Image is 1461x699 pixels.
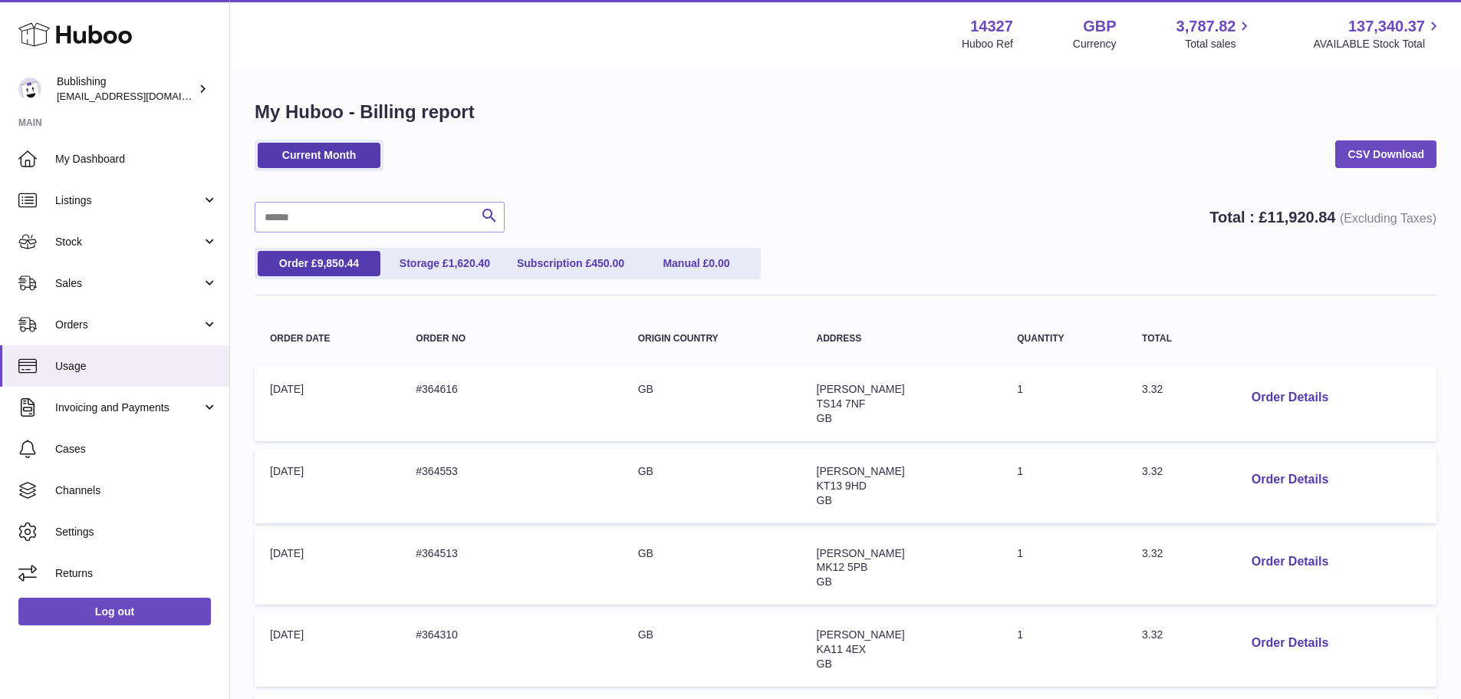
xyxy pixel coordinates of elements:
[817,383,905,395] span: [PERSON_NAME]
[623,531,801,605] td: GB
[817,561,868,573] span: MK12 5PB
[623,318,801,359] th: Origin Country
[55,318,202,332] span: Orders
[1083,16,1116,37] strong: GBP
[591,257,624,269] span: 450.00
[709,257,729,269] span: 0.00
[400,367,622,441] td: #364616
[1335,140,1436,168] a: CSV Download
[57,90,225,102] span: [EMAIL_ADDRESS][DOMAIN_NAME]
[1239,546,1341,578] button: Order Details
[817,494,832,506] span: GB
[817,480,867,492] span: KT13 9HD
[1142,628,1163,641] span: 3.32
[801,318,1002,359] th: Address
[18,598,211,625] a: Log out
[55,401,202,415] span: Invoicing and Payments
[817,575,832,588] span: GB
[55,483,218,498] span: Channels
[1239,464,1341,496] button: Order Details
[400,449,622,523] td: #364553
[1185,37,1253,51] span: Total sales
[55,525,218,539] span: Settings
[318,257,360,269] span: 9,850.44
[255,367,400,441] td: [DATE]
[400,531,622,605] td: #364513
[1209,209,1436,226] strong: Total : £
[1348,16,1425,37] span: 137,340.37
[623,367,801,441] td: GB
[817,643,867,655] span: KA11 4EX
[1127,318,1224,359] th: Total
[635,251,758,276] a: Manual £0.00
[623,449,801,523] td: GB
[55,152,218,167] span: My Dashboard
[400,612,622,687] td: #364310
[383,251,506,276] a: Storage £1,620.40
[1239,628,1341,659] button: Order Details
[817,628,905,641] span: [PERSON_NAME]
[817,465,905,477] span: [PERSON_NAME]
[1176,16,1236,37] span: 3,787.82
[817,412,832,424] span: GB
[255,100,1436,124] h1: My Huboo - Billing report
[1002,531,1127,605] td: 1
[1176,16,1254,51] a: 3,787.82 Total sales
[449,257,491,269] span: 1,620.40
[962,37,1013,51] div: Huboo Ref
[18,77,41,101] img: internalAdmin-14327@internal.huboo.com
[258,143,380,168] a: Current Month
[1267,209,1335,226] span: 11,920.84
[57,74,195,104] div: Bublishing
[1002,367,1127,441] td: 1
[1313,16,1443,51] a: 137,340.37 AVAILABLE Stock Total
[817,547,905,559] span: [PERSON_NAME]
[817,397,866,410] span: TS14 7NF
[817,658,832,670] span: GB
[55,235,202,249] span: Stock
[255,449,400,523] td: [DATE]
[255,612,400,687] td: [DATE]
[509,251,632,276] a: Subscription £450.00
[1002,612,1127,687] td: 1
[55,276,202,291] span: Sales
[1142,465,1163,477] span: 3.32
[55,566,218,581] span: Returns
[1142,383,1163,395] span: 3.32
[1313,37,1443,51] span: AVAILABLE Stock Total
[970,16,1013,37] strong: 14327
[1073,37,1117,51] div: Currency
[623,612,801,687] td: GB
[55,193,202,208] span: Listings
[400,318,622,359] th: Order no
[55,359,218,374] span: Usage
[1002,449,1127,523] td: 1
[1340,212,1436,225] span: (Excluding Taxes)
[255,318,400,359] th: Order Date
[1239,382,1341,414] button: Order Details
[55,442,218,457] span: Cases
[258,251,380,276] a: Order £9,850.44
[1002,318,1127,359] th: Quantity
[1142,547,1163,559] span: 3.32
[255,531,400,605] td: [DATE]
